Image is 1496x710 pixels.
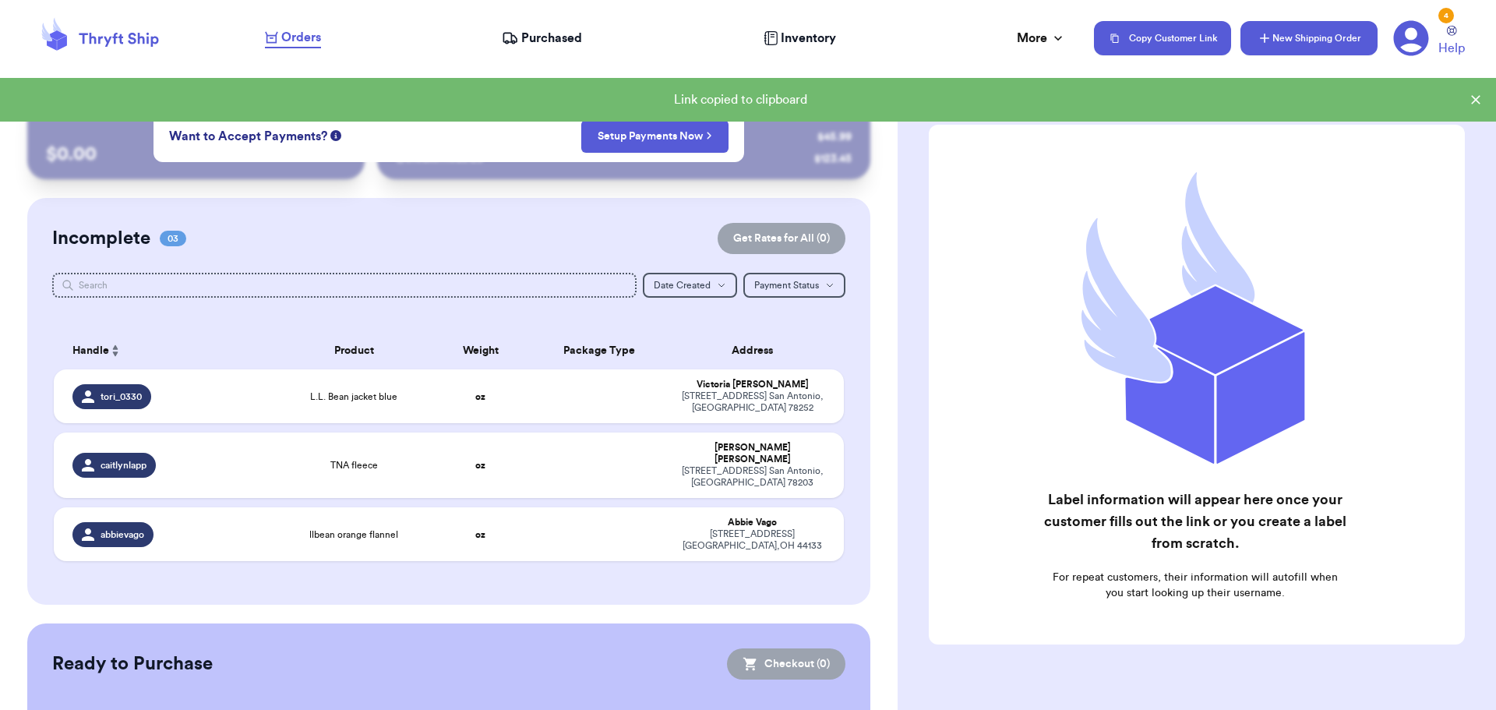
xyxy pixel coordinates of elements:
input: Search [52,273,637,298]
button: Get Rates for All (0) [718,223,845,254]
button: Setup Payments Now [581,120,729,153]
button: Copy Customer Link [1094,21,1231,55]
strong: oz [475,530,485,539]
div: [PERSON_NAME] [PERSON_NAME] [679,442,825,465]
span: caitlynlapp [101,459,146,472]
button: Checkout (0) [727,648,845,680]
a: 4 [1393,20,1429,56]
span: abbievago [101,528,144,541]
a: Setup Payments Now [598,129,712,144]
div: Abbie Vago [679,517,825,528]
span: Inventory [781,29,836,48]
th: Package Type [527,332,670,369]
span: L.L. Bean jacket blue [310,390,397,403]
span: llbean orange flannel [309,528,398,541]
p: $ 0.00 [46,142,346,167]
strong: oz [475,461,485,470]
span: Payment Status [754,281,819,290]
th: Weight [433,332,528,369]
div: $ 123.45 [814,151,852,167]
a: Inventory [764,29,836,48]
th: Product [275,332,433,369]
p: For repeat customers, their information will autofill when you start looking up their username. [1043,570,1347,601]
span: Date Created [654,281,711,290]
div: Victoria [PERSON_NAME] [679,379,825,390]
div: 4 [1438,8,1454,23]
div: [STREET_ADDRESS] [GEOGRAPHIC_DATA] , OH 44133 [679,528,825,552]
h2: Ready to Purchase [52,652,213,676]
a: Purchased [502,29,582,48]
div: More [1017,29,1066,48]
th: Address [670,332,844,369]
span: TNA fleece [330,459,378,472]
button: Date Created [643,273,737,298]
span: Purchased [521,29,582,48]
div: $ 45.99 [817,129,852,145]
div: [STREET_ADDRESS] San Antonio , [GEOGRAPHIC_DATA] 78203 [679,465,825,489]
button: New Shipping Order [1240,21,1378,55]
h2: Incomplete [52,226,150,251]
a: Orders [265,28,321,48]
span: 03 [160,231,186,246]
span: Help [1438,39,1465,58]
span: Want to Accept Payments? [169,127,327,146]
button: Sort ascending [109,341,122,360]
div: [STREET_ADDRESS] San Antonio , [GEOGRAPHIC_DATA] 78252 [679,390,825,414]
span: Orders [281,28,321,47]
span: tori_0330 [101,390,142,403]
a: Help [1438,26,1465,58]
h2: Label information will appear here once your customer fills out the link or you create a label fr... [1043,489,1347,554]
strong: oz [475,392,485,401]
span: Handle [72,343,109,359]
button: Payment Status [743,273,845,298]
div: Link copied to clipboard [12,90,1468,109]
